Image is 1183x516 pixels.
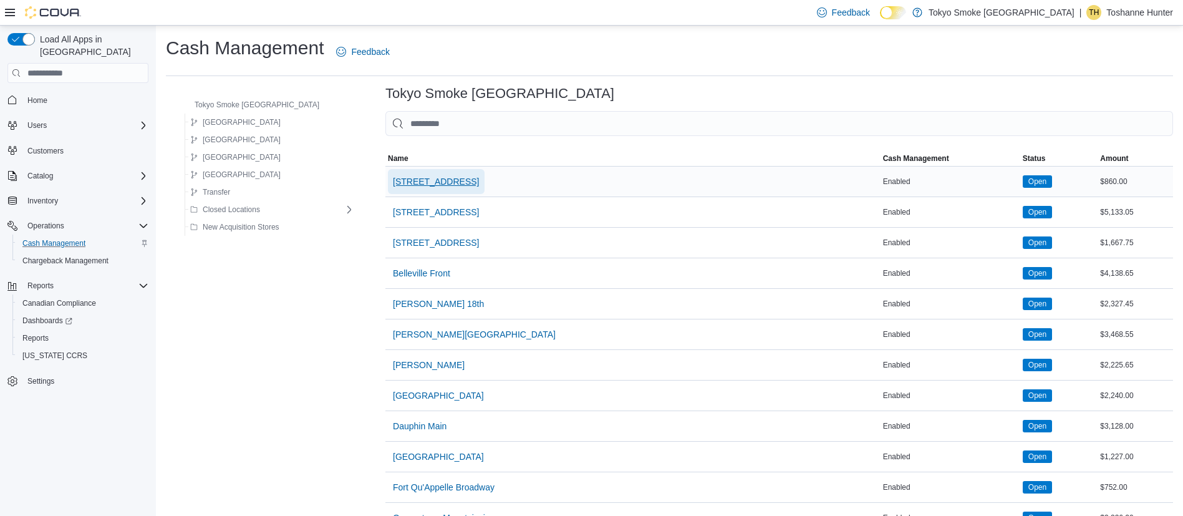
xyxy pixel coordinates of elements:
[22,351,87,361] span: [US_STATE] CCRS
[1098,174,1173,189] div: $860.00
[203,117,281,127] span: [GEOGRAPHIC_DATA]
[1023,450,1052,463] span: Open
[1028,359,1046,371] span: Open
[2,277,153,295] button: Reports
[1098,205,1173,220] div: $5,133.05
[881,151,1020,166] button: Cash Management
[1028,451,1046,462] span: Open
[12,329,153,347] button: Reports
[1098,296,1173,311] div: $2,327.45
[881,235,1020,250] div: Enabled
[203,187,230,197] span: Transfer
[185,220,284,235] button: New Acquisition Stores
[185,132,286,147] button: [GEOGRAPHIC_DATA]
[393,420,447,432] span: Dauphin Main
[393,450,484,463] span: [GEOGRAPHIC_DATA]
[177,97,324,112] button: Tokyo Smoke [GEOGRAPHIC_DATA]
[388,169,484,194] button: [STREET_ADDRESS]
[1023,206,1052,218] span: Open
[22,93,52,108] a: Home
[22,256,109,266] span: Chargeback Management
[393,359,465,371] span: [PERSON_NAME]
[1023,328,1052,341] span: Open
[1023,175,1052,188] span: Open
[22,118,148,133] span: Users
[1028,482,1046,493] span: Open
[12,347,153,364] button: [US_STATE] CCRS
[22,168,58,183] button: Catalog
[1028,298,1046,309] span: Open
[1098,388,1173,403] div: $2,240.00
[388,261,455,286] button: Belleville Front
[1098,235,1173,250] div: $1,667.75
[1028,176,1046,187] span: Open
[1023,481,1052,494] span: Open
[881,419,1020,434] div: Enabled
[22,118,52,133] button: Users
[881,449,1020,464] div: Enabled
[185,202,265,217] button: Closed Locations
[2,372,153,390] button: Settings
[881,174,1020,189] div: Enabled
[22,316,72,326] span: Dashboards
[195,100,319,110] span: Tokyo Smoke [GEOGRAPHIC_DATA]
[22,143,148,158] span: Customers
[2,217,153,235] button: Operations
[1020,151,1098,166] button: Status
[17,253,113,268] a: Chargeback Management
[185,150,286,165] button: [GEOGRAPHIC_DATA]
[2,117,153,134] button: Users
[881,480,1020,495] div: Enabled
[881,266,1020,281] div: Enabled
[1028,421,1046,432] span: Open
[12,252,153,270] button: Chargeback Management
[22,193,63,208] button: Inventory
[1098,327,1173,342] div: $3,468.55
[393,328,556,341] span: [PERSON_NAME][GEOGRAPHIC_DATA]
[203,205,260,215] span: Closed Locations
[393,481,495,494] span: Fort Qu'Appelle Broadway
[881,327,1020,342] div: Enabled
[2,142,153,160] button: Customers
[185,167,286,182] button: [GEOGRAPHIC_DATA]
[388,200,484,225] button: [STREET_ADDRESS]
[22,278,148,293] span: Reports
[12,235,153,252] button: Cash Management
[22,144,69,158] a: Customers
[1098,480,1173,495] div: $752.00
[1098,358,1173,372] div: $2,225.65
[1023,389,1052,402] span: Open
[1098,449,1173,464] div: $1,227.00
[7,85,148,422] nav: Complex example
[12,312,153,329] a: Dashboards
[25,6,81,19] img: Cova
[17,348,92,363] a: [US_STATE] CCRS
[27,120,47,130] span: Users
[883,153,949,163] span: Cash Management
[2,167,153,185] button: Catalog
[393,236,479,249] span: [STREET_ADDRESS]
[1028,268,1046,279] span: Open
[393,206,479,218] span: [STREET_ADDRESS]
[22,218,69,233] button: Operations
[351,46,389,58] span: Feedback
[388,383,489,408] button: [GEOGRAPHIC_DATA]
[1098,266,1173,281] div: $4,138.65
[1028,329,1046,340] span: Open
[22,333,49,343] span: Reports
[27,171,53,181] span: Catalog
[1098,151,1173,166] button: Amount
[17,331,54,346] a: Reports
[22,218,148,233] span: Operations
[393,267,450,280] span: Belleville Front
[27,281,54,291] span: Reports
[22,168,148,183] span: Catalog
[1023,298,1052,310] span: Open
[881,358,1020,372] div: Enabled
[17,313,77,328] a: Dashboards
[35,33,148,58] span: Load All Apps in [GEOGRAPHIC_DATA]
[17,296,101,311] a: Canadian Compliance
[1023,359,1052,371] span: Open
[832,6,870,19] span: Feedback
[1028,207,1046,218] span: Open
